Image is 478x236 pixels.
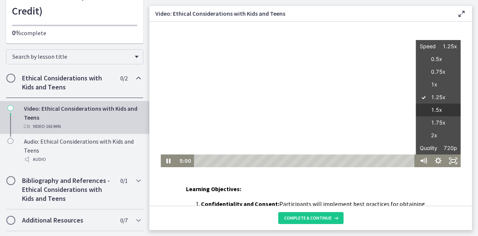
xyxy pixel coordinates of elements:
[186,185,241,193] span: Learning Objectives:
[267,56,311,70] label: 1x
[297,133,311,145] button: Fullscreen
[270,120,289,133] span: Quality
[267,69,311,82] label: 1.25x
[267,133,282,145] button: Mute
[12,28,21,37] span: 0%
[267,18,311,31] button: Speed1.25x
[267,31,311,44] label: 0.5x
[201,200,279,208] strong: Confidentiality and Consent:
[155,9,445,18] h3: Video: Ethical Considerations with Kids and Teens
[267,44,311,57] label: 0.75x
[45,122,61,131] span: · 163 min
[6,49,143,64] div: Search by lesson title
[24,122,140,131] div: Video
[289,18,308,31] span: 1.25x
[22,216,113,225] h2: Additional Resources
[120,176,127,185] span: 0 / 1
[267,120,311,133] button: Quality720p
[289,120,308,133] span: 720p
[149,22,472,167] iframe: Video Lesson
[267,82,311,95] label: 1.5x
[24,155,140,164] div: Audio
[120,216,127,225] span: 0 / 7
[24,104,140,131] div: Video: Ethical Considerations with Kids and Teens
[278,212,344,224] button: Complete & continue
[24,137,140,164] div: Audio: Ethical Considerations with Kids and Teens
[267,107,311,120] label: 2x
[201,200,425,226] span: Participants will implement best practices for obtaining informed consent and maintaining confide...
[12,28,137,37] p: complete
[270,18,289,31] span: Speed
[22,176,113,203] h2: Bibliography and References - Ethical Considerations with Kids and Teens
[120,74,127,83] span: 0 / 2
[284,215,332,221] span: Complete & continue
[282,133,297,145] button: Hide settings menu
[12,53,131,60] span: Search by lesson title
[267,95,311,108] label: 1.75x
[22,74,113,92] h2: Ethical Considerations with Kids and Teens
